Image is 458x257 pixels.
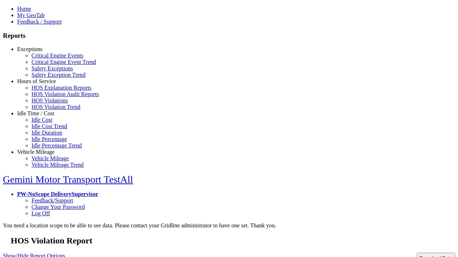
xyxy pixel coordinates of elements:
a: Idle Percentage Trend [31,142,82,148]
a: HOS Violation Audit Reports [31,91,99,97]
a: Idle Cost Trend [31,123,67,129]
a: Idle Time / Cost [17,110,54,116]
a: Change Your Password [31,204,85,210]
a: Vehicle Mileage [17,149,54,155]
a: My GeoTab [17,12,45,18]
a: Vehicle Mileage Trend [31,162,84,168]
a: Idle Duration [31,130,62,136]
a: Home [17,6,31,12]
a: Safety Exception Trend [31,72,86,78]
h2: HOS Violation Report [11,236,455,246]
a: HOS Violations [31,97,68,104]
a: Safety Exceptions [31,65,73,71]
a: Feedback / Support [17,19,62,25]
h3: Reports [3,32,455,40]
a: PW-NoScope DeliverySupervisor [17,191,98,197]
a: Feedback/Support [31,197,73,203]
a: Critical Engine Events [31,52,83,59]
a: Exceptions [17,46,43,52]
a: Gemini Motor Transport TestAll [3,174,133,185]
a: Idle Cost [31,117,52,123]
a: HOS Explanation Reports [31,85,91,91]
a: Hours of Service [17,78,56,84]
a: Critical Engine Event Trend [31,59,96,65]
a: Vehicle Mileage [31,155,69,161]
div: You need a location scope to be able to see data. Please contact your Gridline administrator to h... [3,222,455,229]
a: Log Off [31,210,50,216]
a: Idle Percentage [31,136,67,142]
a: HOS Violation Trend [31,104,81,110]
